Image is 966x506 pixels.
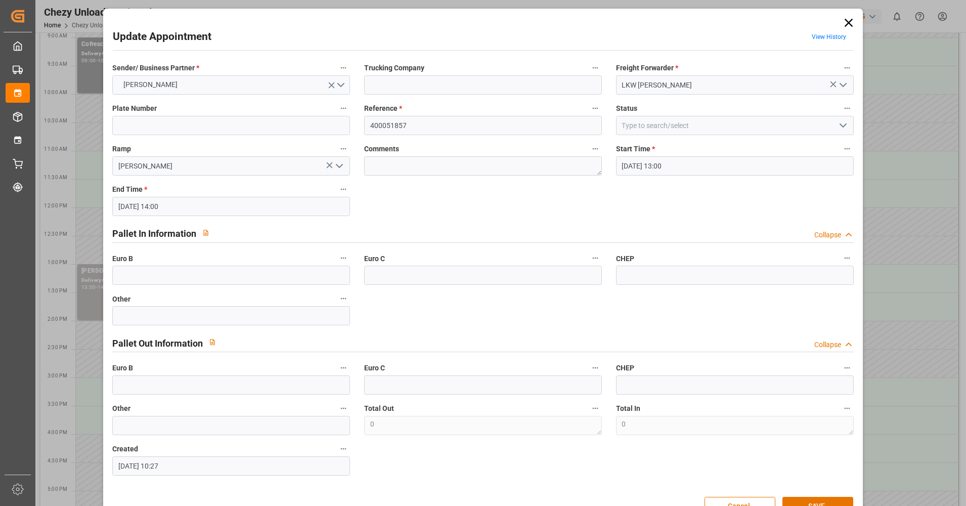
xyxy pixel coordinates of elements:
button: Sender/ Business Partner * [337,61,350,74]
span: CHEP [616,363,634,373]
button: open menu [112,75,350,95]
span: Sender/ Business Partner [112,63,199,73]
button: Total Out [589,402,602,415]
input: DD.MM.YYYY HH:MM [112,456,350,476]
span: CHEP [616,254,634,264]
button: open menu [835,118,850,134]
span: Plate Number [112,103,157,114]
span: Start Time [616,144,655,154]
button: View description [196,223,215,242]
button: Freight Forwarder * [841,61,854,74]
span: Other [112,294,130,305]
span: Status [616,103,637,114]
span: Ramp [112,144,131,154]
button: Comments [589,142,602,155]
button: CHEP [841,251,854,265]
input: DD.MM.YYYY HH:MM [616,156,854,176]
span: Euro C [364,254,385,264]
span: End Time [112,184,147,195]
button: Euro B [337,361,350,374]
span: Freight Forwarder [616,63,678,73]
div: Collapse [814,340,841,350]
input: Type to search/select [616,116,854,135]
button: Plate Number [337,102,350,115]
span: Total In [616,403,640,414]
span: Created [112,444,138,454]
button: Other [337,292,350,305]
button: Total In [841,402,854,415]
button: Euro B [337,251,350,265]
button: View description [203,332,222,352]
span: [PERSON_NAME] [118,79,183,90]
h2: Pallet Out Information [112,336,203,350]
div: Collapse [814,230,841,240]
textarea: 0 [616,416,854,435]
span: Trucking Company [364,63,424,73]
a: View History [812,33,846,40]
input: DD.MM.YYYY HH:MM [112,197,350,216]
button: Start Time * [841,142,854,155]
span: Reference [364,103,402,114]
span: Comments [364,144,399,154]
span: Other [112,403,130,414]
button: CHEP [841,361,854,374]
span: Total Out [364,403,394,414]
button: Created [337,442,350,455]
button: Ramp [337,142,350,155]
button: Trucking Company [589,61,602,74]
h2: Update Appointment [113,29,211,45]
textarea: 0 [364,416,602,435]
button: Euro C [589,361,602,374]
button: Euro C [589,251,602,265]
span: Euro B [112,363,133,373]
button: Other [337,402,350,415]
button: open menu [331,158,346,174]
h2: Pallet In Information [112,227,196,240]
span: Euro C [364,363,385,373]
button: Status [841,102,854,115]
button: open menu [835,77,850,93]
button: Reference * [589,102,602,115]
input: Type to search/select [112,156,350,176]
span: Euro B [112,254,133,264]
button: End Time * [337,183,350,196]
